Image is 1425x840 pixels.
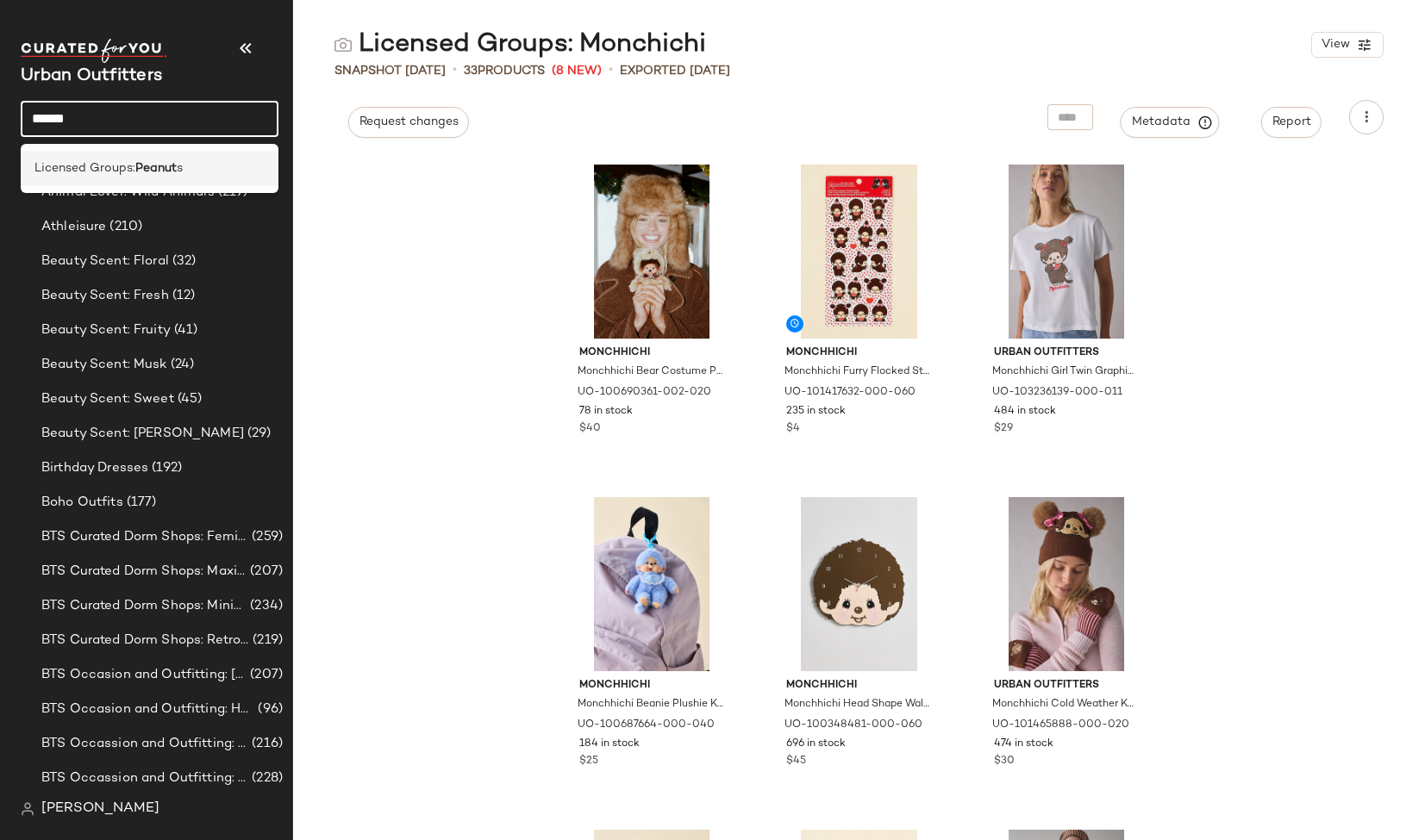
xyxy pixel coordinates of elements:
[772,165,946,339] img: 101417632_060_b
[249,631,283,650] span: (219)
[1272,115,1311,129] span: Report
[1121,107,1220,138] button: Metadata
[579,678,725,694] span: Monchhichi
[41,389,174,409] span: Beauty Scent: Sweet
[994,421,1013,437] span: $29
[980,165,1153,339] img: 103236139_011_b
[34,159,135,177] span: Licensed Groups:
[620,62,730,80] p: Exported [DATE]
[244,424,272,444] span: (29)
[786,754,806,769] span: $45
[579,404,633,420] span: 78 in stock
[994,678,1140,694] span: Urban Outfitters
[1131,115,1209,130] span: Metadata
[992,385,1122,401] span: UO-103236139-000-011
[248,768,283,788] span: (228)
[579,421,601,437] span: $40
[609,60,613,81] span: •
[552,62,602,80] span: (8 New)
[1261,107,1322,138] button: Report
[566,497,739,671] img: 100687664_040_b
[1311,32,1384,58] button: View
[359,115,459,129] span: Request changes
[174,389,203,409] span: (45)
[169,286,196,306] span: (12)
[579,345,725,361] span: Monchhichi
[566,165,739,339] img: 100690361_020_c
[41,286,169,306] span: Beauty Scent: Fresh
[41,217,106,237] span: Athleisure
[578,718,715,733] span: UO-100687664-000-040
[453,60,457,81] span: •
[21,67,162,85] span: Current Company Name
[41,527,248,547] span: BTS Curated Dorm Shops: Feminine
[41,320,171,340] span: Beauty Scent: Fruity
[334,28,706,62] div: Licensed Groups: Monchichi
[1321,38,1350,52] span: View
[41,424,244,444] span: Beauty Scent: [PERSON_NAME]
[772,497,946,671] img: 100348481_060_b
[41,458,148,478] span: Birthday Dresses
[784,697,930,712] span: Monchhichi Head Shape Wall Clock at Urban Outfitters
[786,678,932,694] span: Monchhichi
[784,718,922,733] span: UO-100348481-000-060
[579,754,598,769] span: $25
[578,697,723,712] span: Monchhichi Beanie Plushie Keychain in Blue at Urban Outfitters
[41,799,159,819] span: [PERSON_NAME]
[784,364,930,380] span: Monchhichi Furry Flocked Sticker Sheet in Red at Urban Outfitters
[578,385,711,401] span: UO-100690361-002-020
[994,754,1015,769] span: $30
[148,458,182,478] span: (192)
[248,527,283,547] span: (259)
[123,493,157,513] span: (177)
[786,345,932,361] span: Monchhichi
[248,734,283,754] span: (216)
[41,596,247,616] span: BTS Curated Dorm Shops: Minimalist
[41,631,249,650] span: BTS Curated Dorm Shops: Retro+ Boho
[247,596,283,616] span: (234)
[41,493,123,513] span: Boho Outfits
[41,355,167,375] span: Beauty Scent: Musk
[786,421,800,437] span: $4
[135,159,177,177] b: Peanut
[106,217,142,237] span: (210)
[994,404,1056,420] span: 484 in stock
[41,562,247,582] span: BTS Curated Dorm Shops: Maximalist
[992,718,1129,733] span: UO-101465888-000-020
[41,734,248,754] span: BTS Occassion and Outfitting: Campus Lounge
[254,700,283,719] span: (96)
[334,36,352,53] img: svg%3e
[992,364,1138,380] span: Monchhichi Girl Twin Graphic Slim Tee in Ivory, Women's at Urban Outfitters
[177,159,183,177] span: s
[171,320,198,340] span: (41)
[994,737,1053,752] span: 474 in stock
[334,62,446,80] span: Snapshot [DATE]
[247,665,283,685] span: (207)
[247,562,283,582] span: (207)
[994,345,1140,361] span: Urban Outfitters
[786,737,846,752] span: 696 in stock
[167,355,195,375] span: (24)
[980,497,1153,671] img: 101465888_020_b
[41,768,248,788] span: BTS Occassion and Outfitting: First Day Fits
[348,107,469,138] button: Request changes
[41,252,169,271] span: Beauty Scent: Floral
[578,364,723,380] span: Monchhichi Bear Costume Plushie in Monch in Bear at Urban Outfitters
[21,802,34,816] img: svg%3e
[41,665,247,685] span: BTS Occasion and Outfitting: [PERSON_NAME] to Party
[464,62,545,80] div: Products
[464,65,478,78] span: 33
[169,252,197,271] span: (32)
[992,697,1138,712] span: Monchhichi Cold Weather Knit Beanie & Glove Set in Brown at Urban Outfitters
[579,737,640,752] span: 184 in stock
[21,39,167,63] img: cfy_white_logo.C9jOOHJF.svg
[41,700,254,719] span: BTS Occasion and Outfitting: Homecoming Dresses
[784,385,916,401] span: UO-101417632-000-060
[786,404,846,420] span: 235 in stock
